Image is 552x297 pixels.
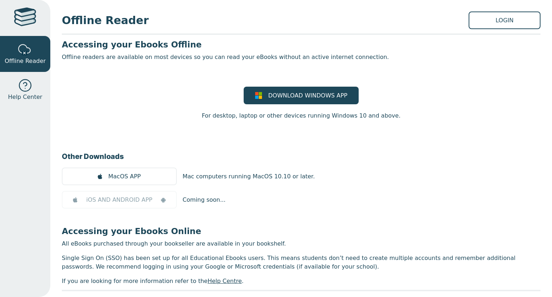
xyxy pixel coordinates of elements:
span: Offline Reader [62,12,469,28]
p: Coming soon... [183,196,226,204]
span: Offline Reader [5,57,46,65]
p: Offline readers are available on most devices so you can read your eBooks without an active inter... [62,53,540,61]
a: DOWNLOAD WINDOWS APP [244,87,359,104]
p: Mac computers running MacOS 10.10 or later. [183,172,315,181]
span: MacOS APP [108,172,141,181]
p: For desktop, laptop or other devices running Windows 10 and above. [202,111,400,120]
h3: Accessing your Ebooks Offline [62,39,540,50]
a: Help Centre [208,278,242,284]
span: Help Center [8,93,42,101]
a: LOGIN [469,12,540,29]
a: MacOS APP [62,168,177,185]
h3: Other Downloads [62,151,540,162]
h3: Accessing your Ebooks Online [62,226,540,237]
p: All eBooks purchased through your bookseller are available in your bookshelf. [62,239,540,248]
p: Single Sign On (SSO) has been set up for all Educational Ebooks users. This means students don’t ... [62,254,540,271]
span: iOS AND ANDROID APP [86,196,152,204]
span: DOWNLOAD WINDOWS APP [268,91,347,100]
p: If you are looking for more information refer to the . [62,277,540,285]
